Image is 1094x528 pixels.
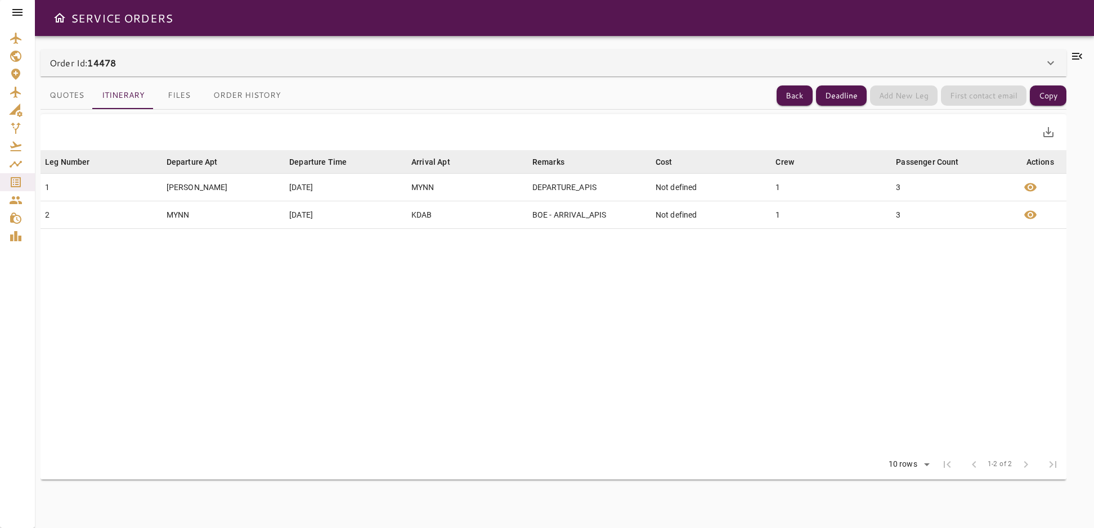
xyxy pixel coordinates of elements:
[1039,451,1066,478] span: Last Page
[93,82,154,109] button: Itinerary
[41,82,290,109] div: basic tabs example
[50,56,116,70] p: Order Id:
[1017,201,1044,228] button: Leg Details
[45,155,105,169] span: Leg Number
[285,201,407,229] td: [DATE]
[771,174,891,201] td: 1
[532,155,564,169] div: Remarks
[896,155,958,169] div: Passenger Count
[204,82,290,109] button: Order History
[896,155,973,169] span: Passenger Count
[48,7,71,29] button: Open drawer
[961,451,988,478] span: Previous Page
[167,155,232,169] span: Departure Apt
[162,201,285,229] td: MYNN
[1024,208,1037,222] span: visibility
[1012,451,1039,478] span: Next Page
[289,155,361,169] span: Departure Time
[45,155,90,169] div: Leg Number
[407,201,528,229] td: KDAB
[771,201,891,229] td: 1
[1024,180,1037,194] span: visibility
[41,174,162,201] td: 1
[289,155,347,169] div: Departure Time
[934,451,961,478] span: First Page
[775,155,794,169] div: Crew
[528,174,651,201] td: DEPARTURE_APIS
[162,174,285,201] td: [PERSON_NAME]
[407,174,528,201] td: MYNN
[777,85,813,106] button: Back
[411,155,465,169] span: Arrival Apt
[41,49,1066,76] div: Order Id:14478
[41,201,162,229] td: 2
[656,155,672,169] div: Cost
[167,155,218,169] div: Departure Apt
[285,174,407,201] td: [DATE]
[528,201,651,229] td: BOE - ARRIVAL_APIS
[1030,85,1066,106] button: Copy
[1035,119,1062,146] button: Export
[154,82,204,109] button: Files
[87,56,116,69] b: 14478
[886,459,920,469] div: 10 rows
[891,174,1014,201] td: 3
[656,155,687,169] span: Cost
[775,155,809,169] span: Crew
[651,201,772,229] td: Not defined
[41,82,93,109] button: Quotes
[532,155,579,169] span: Remarks
[988,459,1012,470] span: 1-2 of 2
[891,201,1014,229] td: 3
[71,9,173,27] h6: SERVICE ORDERS
[651,174,772,201] td: Not defined
[881,456,934,473] div: 10 rows
[816,85,867,106] button: Deadline
[1042,125,1055,139] span: save_alt
[411,155,450,169] div: Arrival Apt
